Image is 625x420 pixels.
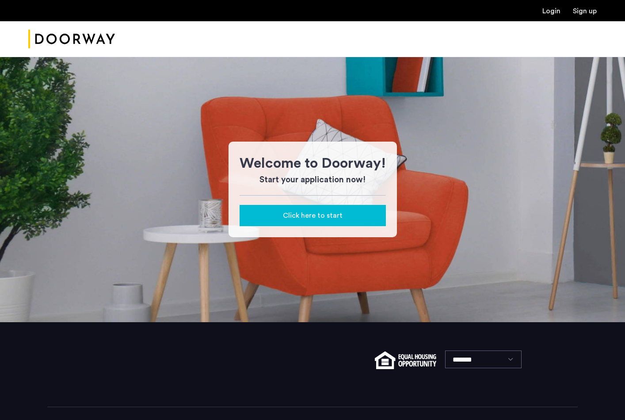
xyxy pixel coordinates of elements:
a: Cazamio Logo [28,23,115,56]
h1: Welcome to Doorway! [240,153,386,174]
a: Registration [573,8,597,15]
h3: Start your application now! [240,174,386,186]
img: logo [28,23,115,56]
select: Language select [445,351,522,368]
img: equal-housing.png [375,351,436,369]
a: Login [542,8,560,15]
button: button [240,205,386,226]
span: Click here to start [283,210,343,221]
